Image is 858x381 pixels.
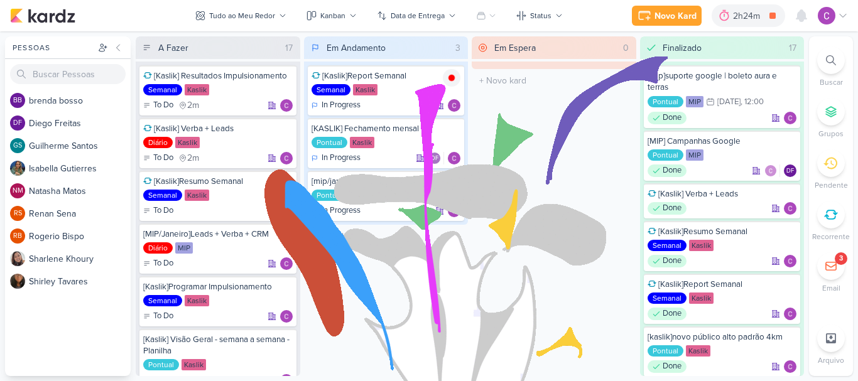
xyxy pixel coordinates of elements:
p: Buscar [820,77,843,88]
div: último check-in há 2 meses [178,99,199,112]
div: N a t a s h a M a t o s [29,185,131,198]
div: [Kaslik]Programar Impulsionamento [143,281,293,292]
p: To Do [153,257,173,270]
img: Isabella Gutierres [10,161,25,176]
p: Done [663,308,682,320]
div: Semanal [143,190,182,201]
p: In Progress [322,99,361,112]
div: brenda bosso [10,93,25,108]
div: Responsável: Carlos Lima [784,308,796,320]
div: Responsável: Carlos Lima [280,152,293,164]
div: Done [648,112,687,124]
div: Diário [143,137,173,148]
div: Kaslik [185,295,209,306]
div: Done [648,164,687,177]
span: 2m [187,154,199,163]
p: DF [431,156,438,162]
p: To Do [153,205,173,217]
img: tracking [443,69,460,87]
div: 2h24m [733,9,764,23]
div: Semanal [648,292,687,304]
div: Diário [143,242,173,254]
p: bb [13,97,22,104]
span: 2m [187,101,199,110]
div: To Do [143,310,173,323]
div: Kaslik [689,292,714,304]
div: In Progress [312,152,361,164]
div: A Fazer [158,41,188,55]
img: Carlos Lima [448,99,460,112]
p: Done [663,360,682,373]
div: Done [648,308,687,320]
div: último check-in há 2 meses [178,152,199,164]
p: To Do [153,152,173,164]
div: Semanal [312,84,350,95]
div: Responsável: Carlos Lima [448,152,460,164]
div: Finalizado [663,41,702,55]
div: Responsável: Carlos Lima [280,205,293,217]
p: In Progress [322,152,361,164]
img: Carlos Lima [784,255,796,267]
div: Responsável: Carlos Lima [448,99,460,112]
div: 17 [784,41,801,55]
img: Carlos Lima [818,7,835,24]
div: I s a b e l l a G u t i e r r e s [29,162,131,175]
div: Responsável: Carlos Lima [784,202,796,215]
div: Semanal [143,295,182,306]
div: To Do [143,205,173,217]
div: Responsável: Diego Freitas [784,164,796,177]
div: [DATE] [717,98,741,106]
div: MIP [350,190,367,201]
p: Grupos [818,128,844,139]
div: , 12:00 [741,98,764,106]
div: Kaslik [185,84,209,95]
p: Pendente [815,180,848,191]
img: Carlos Lima [784,112,796,124]
div: D i e g o F r e i t a s [29,117,131,130]
div: Kaslik [182,359,206,370]
img: Shirley Tavares [10,274,25,289]
div: [Kaslik] Visão Geral - semana a semana - Planilha [143,334,293,357]
p: In Progress [322,205,361,217]
div: Responsável: Carlos Lima [280,310,293,323]
p: DF [786,168,794,174]
p: To Do [153,99,173,112]
img: Carlos Lima [764,164,777,177]
div: Responsável: Carlos Lima [448,205,460,217]
div: Rogerio Bispo [10,228,25,244]
div: Guilherme Santos [10,138,25,153]
div: Pontual [648,96,683,107]
img: Carlos Lima [280,257,293,270]
div: Pontual [312,190,347,201]
div: [mip/janeiro]conferência de leads [312,176,461,187]
div: Pontual [143,359,179,370]
div: Em Espera [494,41,536,55]
img: Carlos Lima [784,202,796,215]
div: Diego Freitas [10,115,25,131]
div: [MIP] Campanhas Google [648,136,797,147]
img: Carlos Lima [280,310,293,323]
div: R e n a n S e n a [29,207,131,220]
div: Responsável: Carlos Lima [784,360,796,373]
div: S h a r l e n e K h o u r y [29,252,131,266]
div: To Do [143,99,173,112]
div: Renan Sena [10,206,25,221]
div: 0 [618,41,634,55]
div: [Kaslik] Verba + Leads [143,123,293,134]
div: [Kaslik] Verba + Leads [648,188,797,200]
p: Email [822,282,840,294]
div: 3 [839,254,843,264]
div: Semanal [648,240,687,251]
div: [Kaslik]Report Semanal [312,70,461,82]
p: RB [13,233,22,240]
div: Pontual [648,149,683,161]
div: G u i l h e r m e S a n t o s [29,139,131,153]
div: To Do [143,152,173,164]
div: Done [648,202,687,215]
div: Kaslik [175,137,200,148]
div: Done [648,255,687,267]
div: Novo Kard [654,9,697,23]
div: Diego Freitas [784,164,796,177]
p: DF [13,120,22,127]
div: MIP [175,242,193,254]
